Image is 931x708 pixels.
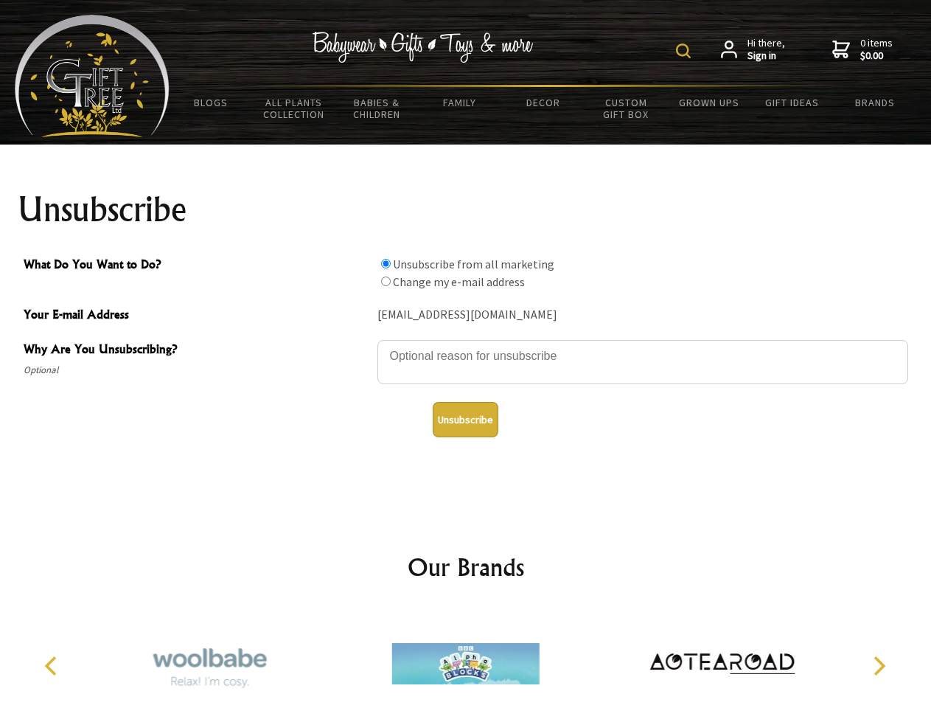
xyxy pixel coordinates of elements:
a: Gift Ideas [750,87,834,118]
input: What Do You Want to Do? [381,259,391,268]
a: BLOGS [170,87,253,118]
button: Previous [37,650,69,682]
h2: Our Brands [29,549,902,585]
strong: Sign in [747,49,785,63]
a: 0 items$0.00 [832,37,893,63]
a: Hi there,Sign in [721,37,785,63]
a: Custom Gift Box [585,87,668,130]
a: Babies & Children [335,87,419,130]
h1: Unsubscribe [18,192,914,227]
a: Decor [501,87,585,118]
a: Grown Ups [667,87,750,118]
strong: $0.00 [860,49,893,63]
button: Unsubscribe [433,402,498,437]
a: All Plants Collection [253,87,336,130]
span: Your E-mail Address [24,305,370,327]
textarea: Why Are You Unsubscribing? [377,340,908,384]
a: Family [419,87,502,118]
span: Why Are You Unsubscribing? [24,340,370,361]
input: What Do You Want to Do? [381,277,391,286]
span: 0 items [860,36,893,63]
span: What Do You Want to Do? [24,255,370,277]
a: Brands [834,87,917,118]
div: [EMAIL_ADDRESS][DOMAIN_NAME] [377,304,908,327]
img: Babyware - Gifts - Toys and more... [15,15,170,137]
label: Change my e-mail address [393,274,525,289]
span: Optional [24,361,370,379]
button: Next [862,650,895,682]
label: Unsubscribe from all marketing [393,257,554,271]
img: Babywear - Gifts - Toys & more [313,32,534,63]
span: Hi there, [747,37,785,63]
img: product search [676,44,691,58]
